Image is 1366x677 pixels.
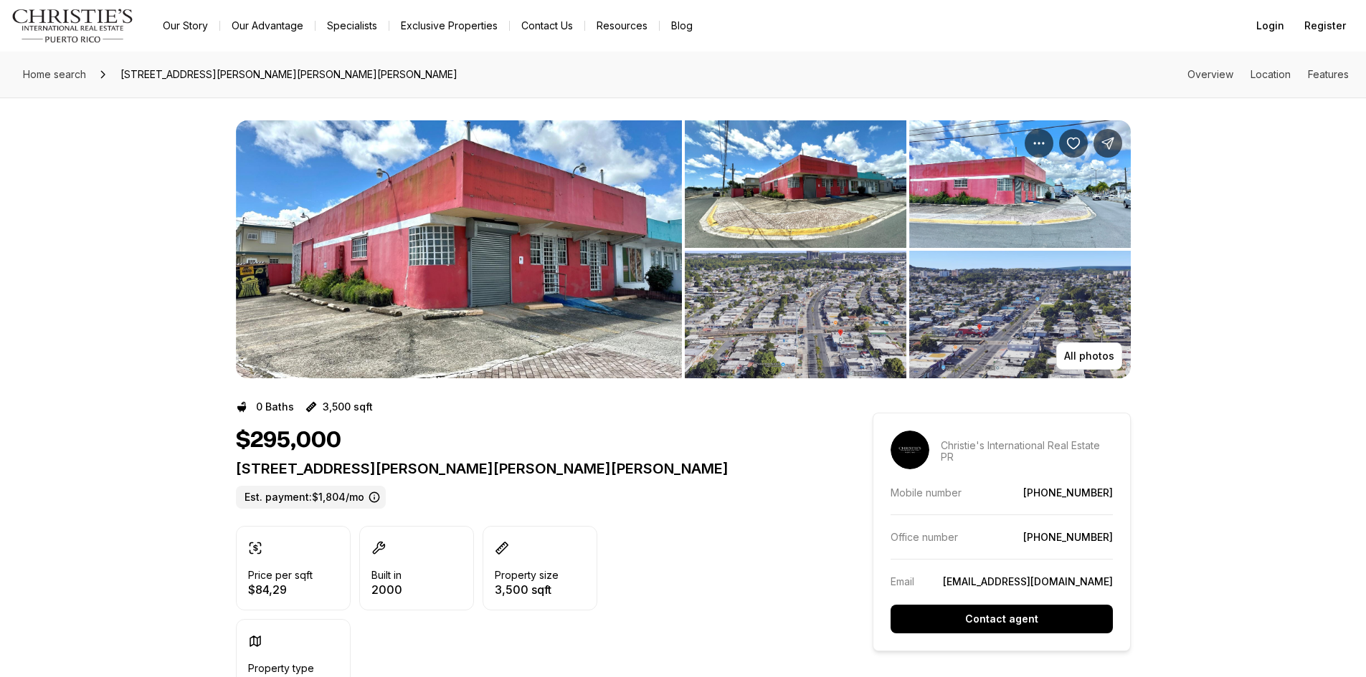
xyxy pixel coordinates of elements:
[316,16,389,36] a: Specialists
[1308,68,1349,80] a: Skip to: Features
[1056,342,1122,370] button: All photos
[685,120,906,248] button: View image gallery
[1251,68,1291,80] a: Skip to: Location
[256,401,294,413] p: 0 Baths
[1248,11,1293,40] button: Login
[909,120,1131,248] button: View image gallery
[891,531,958,543] p: Office number
[1064,350,1114,362] p: All photos
[1187,69,1349,80] nav: Page section menu
[943,575,1113,587] a: [EMAIL_ADDRESS][DOMAIN_NAME]
[248,570,313,581] p: Price per sqft
[1025,129,1053,158] button: Property options
[236,120,1131,378] div: Listing Photos
[495,570,559,581] p: Property size
[220,16,315,36] a: Our Advantage
[371,570,402,581] p: Built in
[23,68,86,80] span: Home search
[891,605,1113,633] button: Contact agent
[389,16,509,36] a: Exclusive Properties
[1094,129,1122,158] button: Share Property: 757 AVENIDA ROBERTO SÁNCHEZ VILELLA
[1023,486,1113,499] a: [PHONE_NUMBER]
[236,486,386,509] label: Est. payment: $1,804/mo
[585,16,659,36] a: Resources
[891,486,962,499] p: Mobile number
[510,16,584,36] button: Contact Us
[1256,20,1284,32] span: Login
[236,427,341,454] h1: $295,000
[909,251,1131,378] button: View image gallery
[17,63,92,86] a: Home search
[323,401,373,413] p: 3,500 sqft
[248,663,314,674] p: Property type
[685,120,1131,378] li: 2 of 4
[236,120,682,378] button: View image gallery
[248,584,313,595] p: $84,29
[236,460,821,477] p: [STREET_ADDRESS][PERSON_NAME][PERSON_NAME][PERSON_NAME]
[1304,20,1346,32] span: Register
[151,16,219,36] a: Our Story
[115,63,463,86] span: [STREET_ADDRESS][PERSON_NAME][PERSON_NAME][PERSON_NAME]
[660,16,704,36] a: Blog
[941,440,1113,463] p: Christie's International Real Estate PR
[11,9,134,43] img: logo
[1296,11,1355,40] button: Register
[371,584,402,595] p: 2000
[965,613,1038,625] p: Contact agent
[1059,129,1088,158] button: Save Property: 757 AVENIDA ROBERTO SÁNCHEZ VILELLA
[891,575,914,587] p: Email
[1023,531,1113,543] a: [PHONE_NUMBER]
[495,584,559,595] p: 3,500 sqft
[1187,68,1233,80] a: Skip to: Overview
[236,120,682,378] li: 1 of 4
[685,251,906,378] button: View image gallery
